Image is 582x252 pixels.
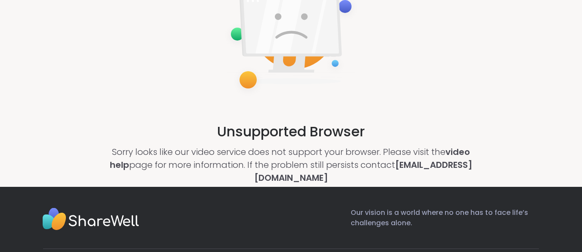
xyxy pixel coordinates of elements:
[351,208,539,235] p: Our vision is a world where no one has to face life’s challenges alone.
[97,145,485,184] p: Sorry looks like our video service does not support your browser. Please visit the page for more ...
[254,159,473,184] a: [EMAIL_ADDRESS][DOMAIN_NAME]
[42,208,139,233] img: Sharewell
[110,146,470,171] a: video help
[217,121,365,142] h2: Unsupported Browser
